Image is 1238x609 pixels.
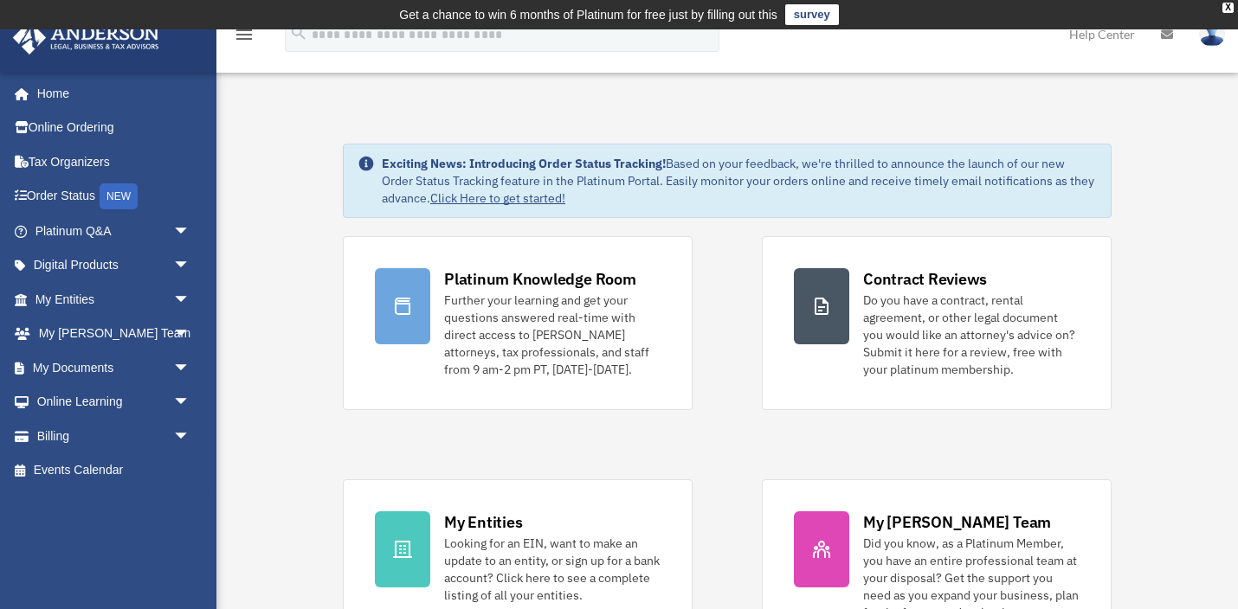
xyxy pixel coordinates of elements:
[12,419,216,453] a: Billingarrow_drop_down
[382,155,1097,207] div: Based on your feedback, we're thrilled to announce the launch of our new Order Status Tracking fe...
[173,385,208,420] span: arrow_drop_down
[289,23,308,42] i: search
[382,156,666,171] strong: Exciting News: Introducing Order Status Tracking!
[234,30,255,45] a: menu
[444,511,522,533] div: My Entities
[444,535,661,604] div: Looking for an EIN, want to make an update to an entity, or sign up for a bank account? Click her...
[12,350,216,385] a: My Documentsarrow_drop_down
[100,183,138,209] div: NEW
[12,144,216,179] a: Tax Organizers
[12,282,216,317] a: My Entitiesarrow_drop_down
[444,268,636,290] div: Platinum Knowledge Room
[444,292,661,378] div: Further your learning and get your questions answered real-time with direct access to [PERSON_NAM...
[1222,3,1234,13] div: close
[863,511,1051,533] div: My [PERSON_NAME] Team
[12,317,216,351] a: My [PERSON_NAME] Teamarrow_drop_down
[12,111,216,145] a: Online Ordering
[785,4,839,25] a: survey
[12,453,216,488] a: Events Calendar
[8,21,164,54] img: Anderson Advisors Platinum Portal
[1199,22,1225,47] img: User Pic
[173,419,208,454] span: arrow_drop_down
[863,268,987,290] div: Contract Reviews
[173,282,208,317] span: arrow_drop_down
[12,214,216,248] a: Platinum Q&Aarrow_drop_down
[12,248,216,283] a: Digital Productsarrow_drop_down
[343,236,693,410] a: Platinum Knowledge Room Further your learning and get your questions answered real-time with dire...
[173,350,208,386] span: arrow_drop_down
[12,385,216,420] a: Online Learningarrow_drop_down
[173,248,208,284] span: arrow_drop_down
[762,236,1112,410] a: Contract Reviews Do you have a contract, rental agreement, or other legal document you would like...
[399,4,777,25] div: Get a chance to win 6 months of Platinum for free just by filling out this
[863,292,1080,378] div: Do you have a contract, rental agreement, or other legal document you would like an attorney's ad...
[430,190,565,206] a: Click Here to get started!
[234,24,255,45] i: menu
[173,317,208,352] span: arrow_drop_down
[12,76,208,111] a: Home
[12,179,216,215] a: Order StatusNEW
[173,214,208,249] span: arrow_drop_down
